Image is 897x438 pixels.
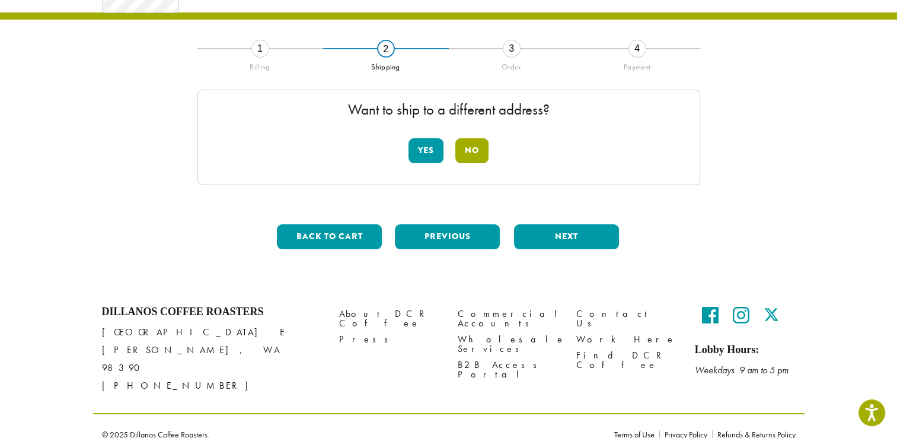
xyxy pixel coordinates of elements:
[695,364,789,376] em: Weekdays 9 am to 5 pm
[576,347,677,373] a: Find DCR Coffee
[339,306,440,331] a: About DCR Coffee
[449,58,574,72] div: Order
[576,306,677,331] a: Contact Us
[628,40,646,58] div: 4
[458,306,558,331] a: Commercial Accounts
[514,224,619,249] button: Next
[210,102,688,117] p: Want to ship to a different address?
[102,306,321,319] h4: Dillanos Coffee Roasters
[377,40,395,58] div: 2
[277,224,382,249] button: Back to cart
[395,224,500,249] button: Previous
[503,40,521,58] div: 3
[251,40,269,58] div: 1
[695,344,796,357] h5: Lobby Hours:
[102,323,321,395] p: [GEOGRAPHIC_DATA] E [PERSON_NAME], WA 98390 [PHONE_NUMBER]
[458,357,558,382] a: B2B Access Portal
[339,331,440,347] a: Press
[197,58,323,72] div: Billing
[574,58,700,72] div: Payment
[455,138,489,163] button: No
[408,138,443,163] button: Yes
[576,331,677,347] a: Work Here
[458,331,558,357] a: Wholesale Services
[323,58,449,72] div: Shipping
